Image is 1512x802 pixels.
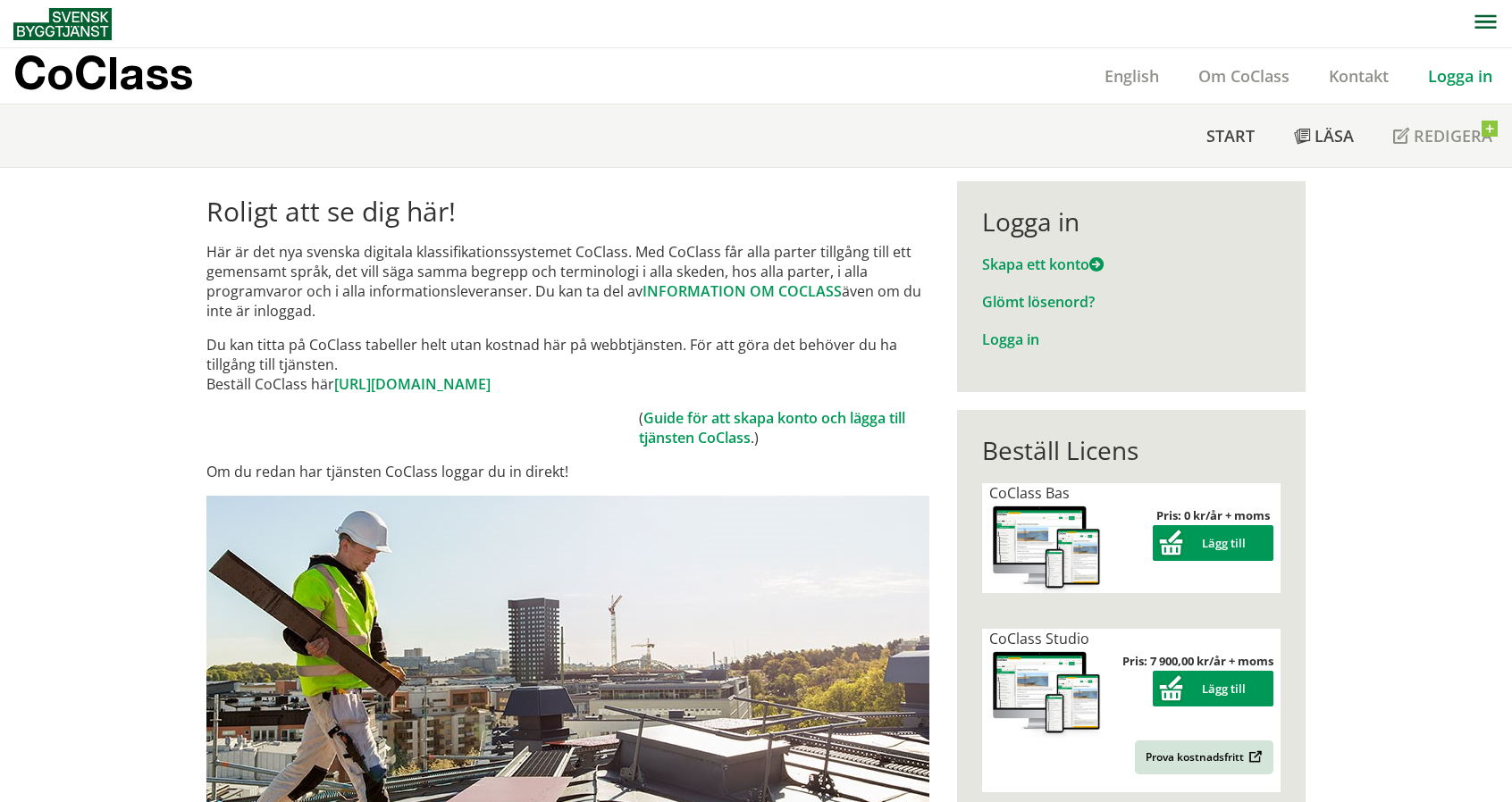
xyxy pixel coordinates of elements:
[13,8,112,40] img: Svensk Byggtjänst
[1315,125,1354,146] span: Läsa
[1156,507,1270,523] strong: Pris: 0 kr/år + moms
[1153,671,1273,706] button: Lägg till
[1274,104,1373,167] a: Läsa
[1153,681,1273,697] a: Lägg till
[982,330,1039,349] a: Logga in
[982,255,1104,274] a: Skapa ett konto
[989,648,1104,739] img: coclass-license.jpg
[1309,65,1408,87] a: Kontakt
[13,63,193,83] p: CoClass
[989,629,1089,648] span: CoClass Studio
[206,462,929,481] p: Om du redan har tjänsten CoClass loggar du in direkt!
[1153,525,1273,561] button: Lägg till
[1408,65,1512,87] a: Logga in
[1153,535,1273,551] a: Lägg till
[1135,740,1273,774] a: Prova kostnadsfritt
[639,408,905,447] a: Guide för att skapa konto och lägga till tjänsten CoClass
[206,335,929,394] p: Du kan titta på CoClass tabeller helt utan kostnad här på webbtjänsten. För att göra det behöver ...
[1187,104,1274,167] a: Start
[206,242,929,321] p: Här är det nya svenska digitala klassifikationssystemet CoClass. Med CoClass får alla parter till...
[334,374,491,394] a: [URL][DOMAIN_NAME]
[1246,750,1263,764] img: Outbound.png
[989,483,1070,503] span: CoClass Bas
[982,292,1095,312] a: Glömt lösenord?
[1179,65,1309,87] a: Om CoClass
[989,503,1104,593] img: coclass-license.jpg
[1122,653,1273,669] strong: Pris: 7 900,00 kr/år + moms
[643,281,842,301] a: INFORMATION OM COCLASS
[639,408,929,447] td: ( .)
[982,206,1280,237] div: Logga in
[1206,125,1255,146] span: Start
[13,48,231,104] a: CoClass
[982,435,1280,465] div: Beställ Licens
[206,196,929,228] h1: Roligt att se dig här!
[1085,65,1179,87] a: English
